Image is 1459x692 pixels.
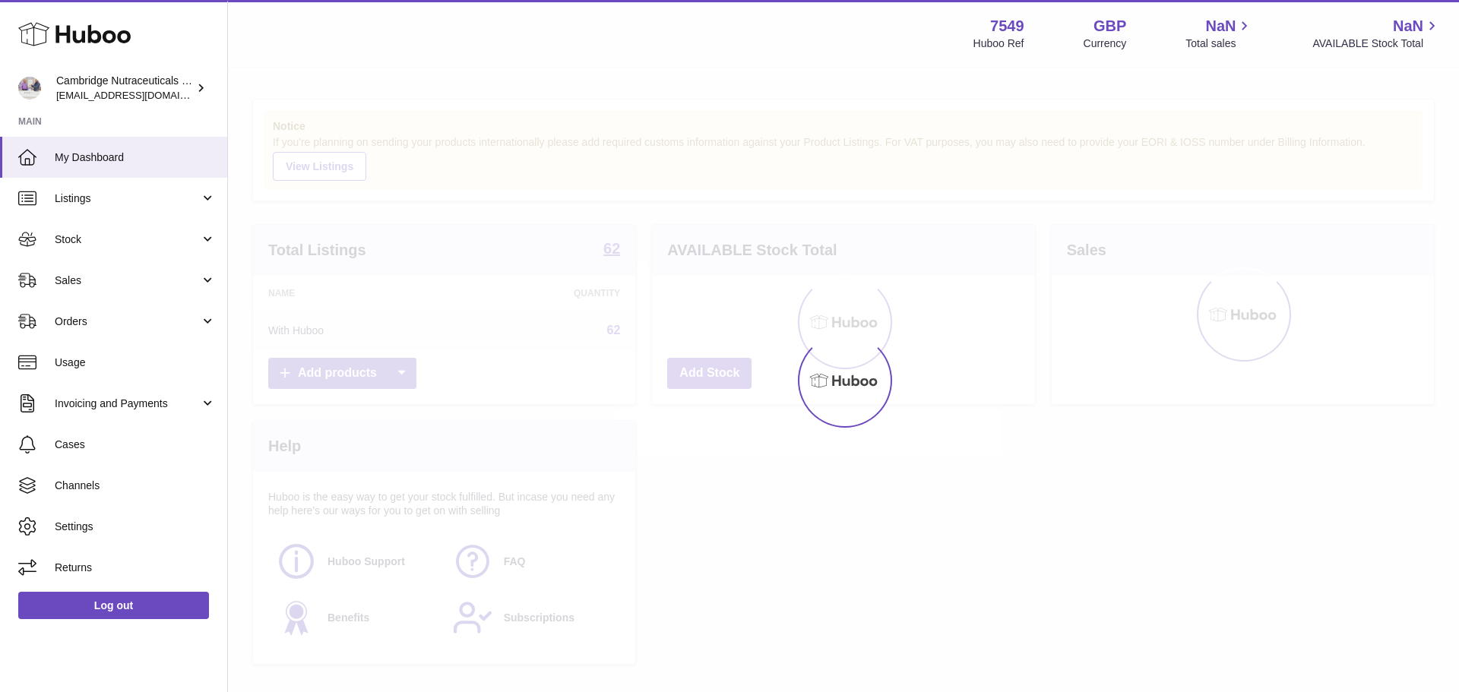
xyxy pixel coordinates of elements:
[55,150,216,165] span: My Dashboard
[55,355,216,370] span: Usage
[55,232,200,247] span: Stock
[55,438,216,452] span: Cases
[55,520,216,534] span: Settings
[1312,16,1441,51] a: NaN AVAILABLE Stock Total
[1205,16,1236,36] span: NaN
[1393,16,1423,36] span: NaN
[990,16,1024,36] strong: 7549
[18,592,209,619] a: Log out
[55,397,200,411] span: Invoicing and Payments
[56,74,193,103] div: Cambridge Nutraceuticals Ltd
[55,273,200,288] span: Sales
[18,77,41,100] img: internalAdmin-7549@internal.huboo.com
[55,314,200,329] span: Orders
[56,89,223,101] span: [EMAIL_ADDRESS][DOMAIN_NAME]
[1312,36,1441,51] span: AVAILABLE Stock Total
[973,36,1024,51] div: Huboo Ref
[1185,36,1253,51] span: Total sales
[1093,16,1126,36] strong: GBP
[55,191,200,206] span: Listings
[55,561,216,575] span: Returns
[55,479,216,493] span: Channels
[1185,16,1253,51] a: NaN Total sales
[1084,36,1127,51] div: Currency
